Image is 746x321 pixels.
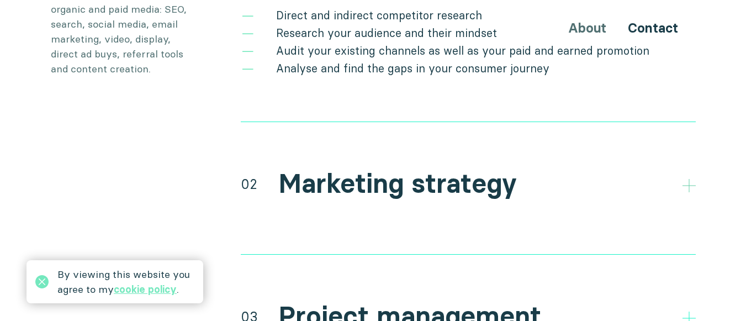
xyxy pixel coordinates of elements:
[628,20,678,36] a: Contact
[241,42,696,60] li: Audit your existing channels as well as your paid and earned promotion
[278,168,517,200] h2: Marketing strategy
[57,267,194,297] div: By viewing this website you agree to my .
[241,60,696,77] li: Analyse and find the gaps in your consumer journey
[241,174,257,194] div: 02
[241,7,696,24] li: Direct and indirect competitor research
[114,283,177,296] a: cookie policy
